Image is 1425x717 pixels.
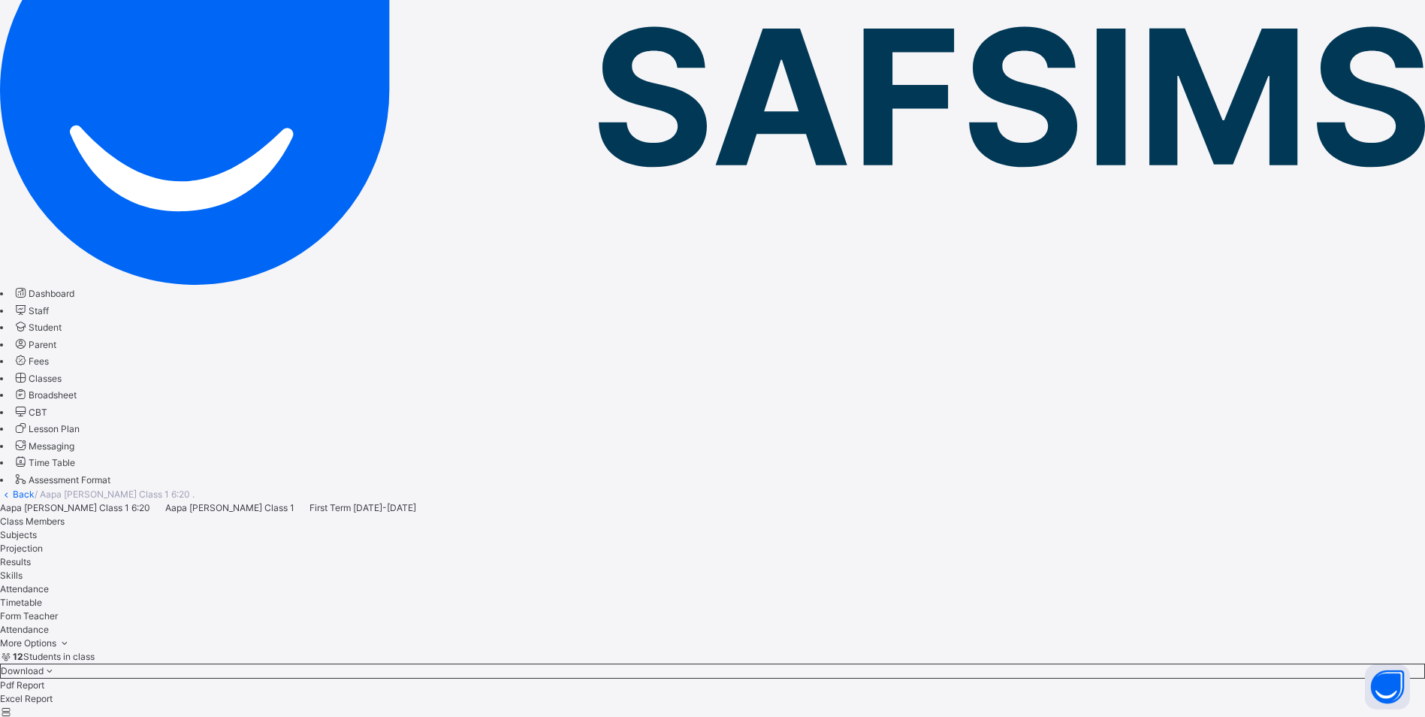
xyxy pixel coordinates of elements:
[165,502,294,513] span: Aapa [PERSON_NAME] Class 1
[13,389,77,401] a: Broadsheet
[13,651,95,662] span: Students in class
[29,305,49,316] span: Staff
[29,355,49,367] span: Fees
[29,322,62,333] span: Student
[29,407,47,418] span: CBT
[29,373,62,384] span: Classes
[29,423,80,434] span: Lesson Plan
[1365,664,1410,709] button: Open asap
[29,288,74,299] span: Dashboard
[13,305,49,316] a: Staff
[13,423,80,434] a: Lesson Plan
[13,373,62,384] a: Classes
[13,322,62,333] a: Student
[29,389,77,401] span: Broadsheet
[13,457,75,468] a: Time Table
[13,339,56,350] a: Parent
[1,665,44,676] span: Download
[13,440,74,452] a: Messaging
[35,489,195,500] span: / Aapa [PERSON_NAME] Class 1 6:20 .
[13,651,23,662] b: 12
[29,440,74,452] span: Messaging
[29,339,56,350] span: Parent
[13,355,49,367] a: Fees
[13,288,74,299] a: Dashboard
[13,407,47,418] a: CBT
[29,474,110,486] span: Assessment Format
[309,502,416,513] span: First Term [DATE]-[DATE]
[13,474,110,486] a: Assessment Format
[13,489,35,500] a: Back
[29,457,75,468] span: Time Table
